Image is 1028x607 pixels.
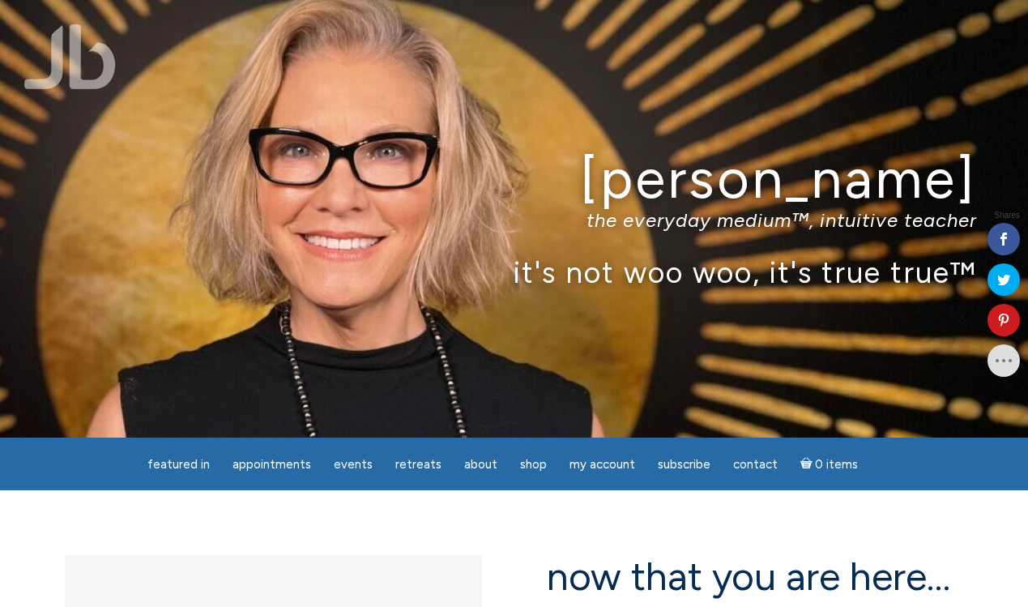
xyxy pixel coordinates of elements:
a: Shop [510,449,557,481]
img: Jamie Butler. The Everyday Medium [24,24,116,89]
h2: now that you are here… [547,555,964,598]
span: About [464,457,497,472]
a: My Account [560,449,645,481]
a: featured in [138,449,220,481]
span: Retreats [395,457,441,472]
p: it's not woo woo, it's true true™ [51,254,976,289]
a: Retreats [386,449,451,481]
a: Cart0 items [791,447,868,481]
span: My Account [569,457,635,472]
span: Subscribe [658,457,710,472]
span: featured in [147,457,210,472]
span: Shop [520,457,547,472]
span: Shares [994,212,1020,220]
a: Appointments [223,449,321,481]
a: Contact [723,449,787,481]
span: Appointments [232,457,311,472]
a: About [454,449,507,481]
span: 0 items [815,459,858,471]
p: the everyday medium™, intuitive teacher [51,208,976,232]
span: Contact [733,457,778,472]
a: Subscribe [648,449,720,481]
h1: [PERSON_NAME] [51,148,976,209]
a: Events [324,449,382,481]
span: Events [334,457,373,472]
i: Cart [800,457,816,472]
